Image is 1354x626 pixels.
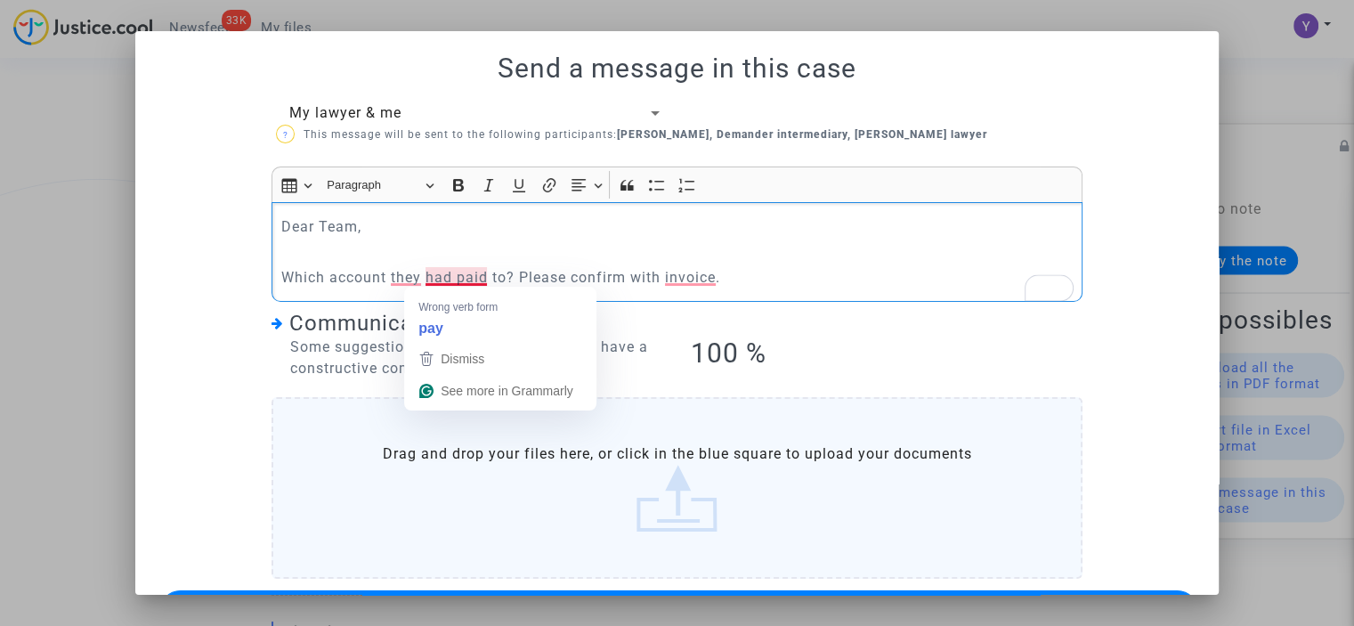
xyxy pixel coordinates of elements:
h1: 100 % [690,337,1082,370]
div: Some suggestions which might help you to have a constructive conversation [272,337,664,379]
p: Which account they had paid to? Please confirm with invoice. [281,266,1074,289]
button: Paragraph [319,171,442,199]
div: To enrich screen reader interactions, please activate Accessibility in Grammarly extension settings [272,202,1082,302]
p: Dear Team, [281,215,1074,238]
p: This message will be sent to the following participants: [276,124,987,146]
span: ? [282,130,288,140]
b: [PERSON_NAME], Demander intermediary, [PERSON_NAME] lawyer [617,128,987,141]
span: My lawyer & me [289,104,401,121]
span: Paragraph [327,175,419,196]
span: Communication score [289,311,517,336]
div: Editor toolbar [272,167,1082,201]
h1: Send a message in this case [157,53,1197,85]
